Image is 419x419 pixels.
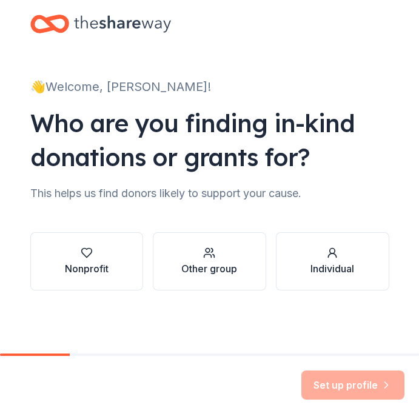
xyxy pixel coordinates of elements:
button: Nonprofit [30,232,144,290]
div: Who are you finding in-kind donations or grants for? [30,106,389,174]
div: Individual [310,261,354,276]
div: Other group [181,261,237,276]
div: This helps us find donors likely to support your cause. [30,184,389,203]
button: Other group [153,232,266,290]
div: 👋 Welcome, [PERSON_NAME]! [30,77,389,96]
div: Nonprofit [65,261,109,276]
button: Individual [276,232,389,290]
